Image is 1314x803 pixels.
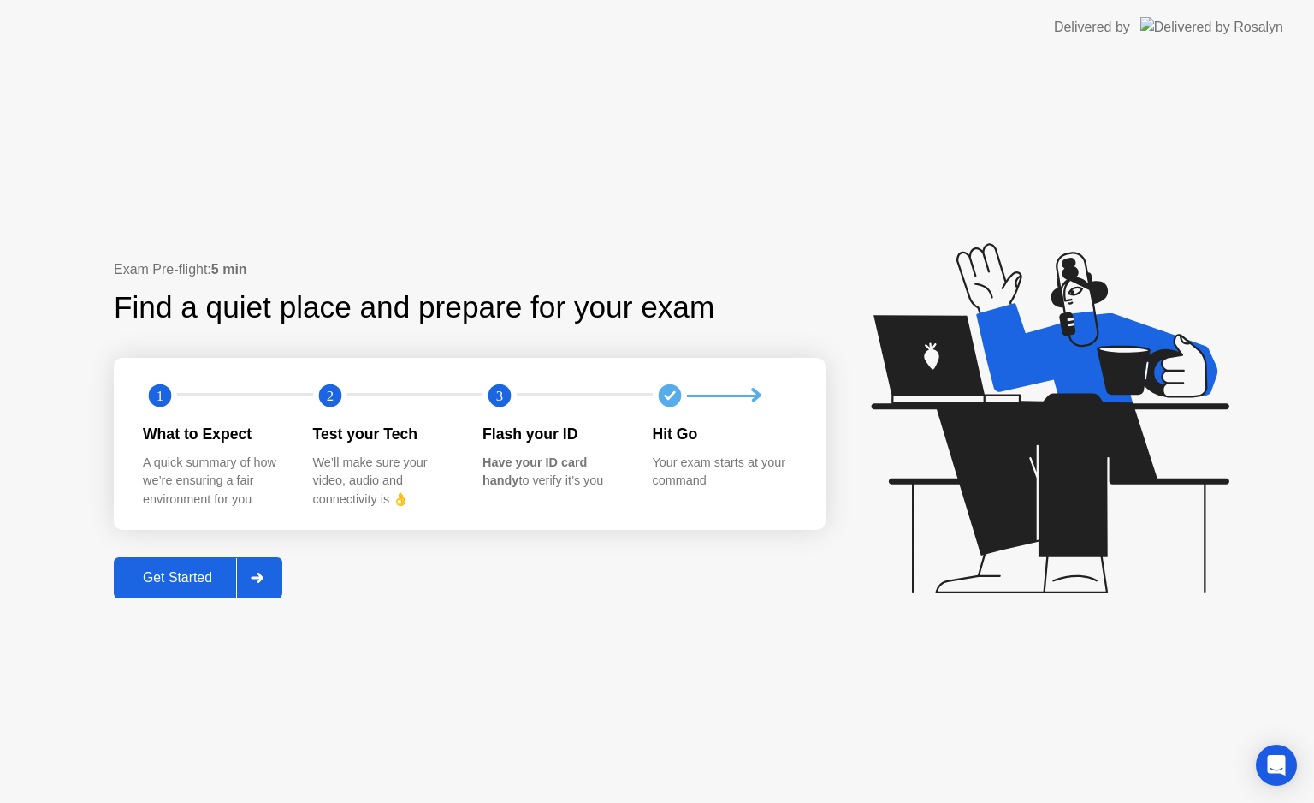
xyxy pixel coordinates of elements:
[1140,17,1283,37] img: Delivered by Rosalyn
[1054,17,1130,38] div: Delivered by
[482,455,587,488] b: Have your ID card handy
[313,423,456,445] div: Test your Tech
[114,285,717,330] div: Find a quiet place and prepare for your exam
[157,388,163,404] text: 1
[482,423,625,445] div: Flash your ID
[114,557,282,598] button: Get Started
[114,259,826,280] div: Exam Pre-flight:
[143,423,286,445] div: What to Expect
[119,570,236,586] div: Get Started
[653,454,796,491] div: Your exam starts at your command
[143,454,286,509] div: A quick summary of how we’re ensuring a fair environment for you
[1256,745,1297,786] div: Open Intercom Messenger
[326,388,333,404] text: 2
[496,388,503,404] text: 3
[211,262,247,277] b: 5 min
[653,423,796,445] div: Hit Go
[313,454,456,509] div: We’ll make sure your video, audio and connectivity is 👌
[482,454,625,491] div: to verify it’s you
